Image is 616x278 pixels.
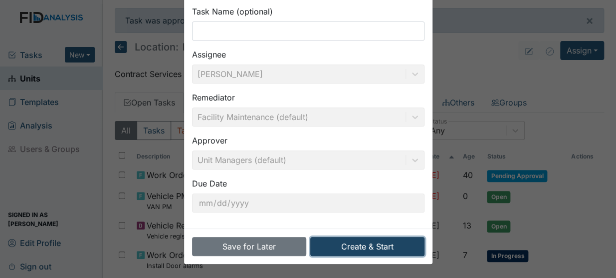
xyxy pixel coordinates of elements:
label: Remediator [192,91,235,103]
label: Assignee [192,48,226,60]
label: Due Date [192,177,227,189]
button: Save for Later [192,237,306,256]
label: Approver [192,134,227,146]
button: Create & Start [310,237,424,256]
label: Task Name (optional) [192,5,273,17]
